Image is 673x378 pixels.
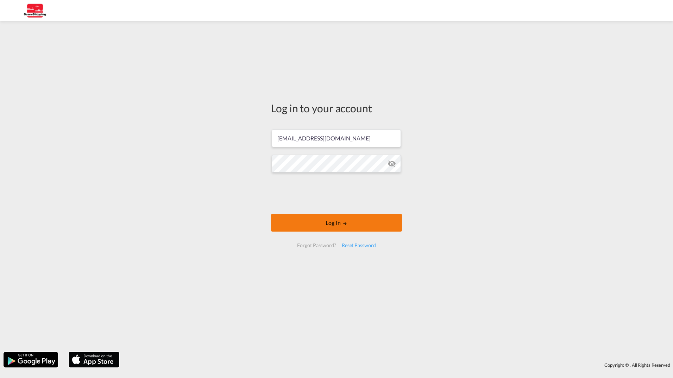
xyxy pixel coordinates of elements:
[283,179,390,207] iframe: reCAPTCHA
[271,101,402,115] div: Log in to your account
[271,214,402,232] button: LOGIN
[272,130,401,147] input: Enter email/phone number
[11,3,58,19] img: 123b615026f311ee80dabbd30bc9e10f.jpg
[294,239,339,252] div: Forgot Password?
[68,351,120,368] img: apple.png
[123,359,673,371] div: Copyright © . All Rights Reserved
[339,239,379,252] div: Reset Password
[3,351,59,368] img: google.png
[388,159,396,168] md-icon: icon-eye-off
